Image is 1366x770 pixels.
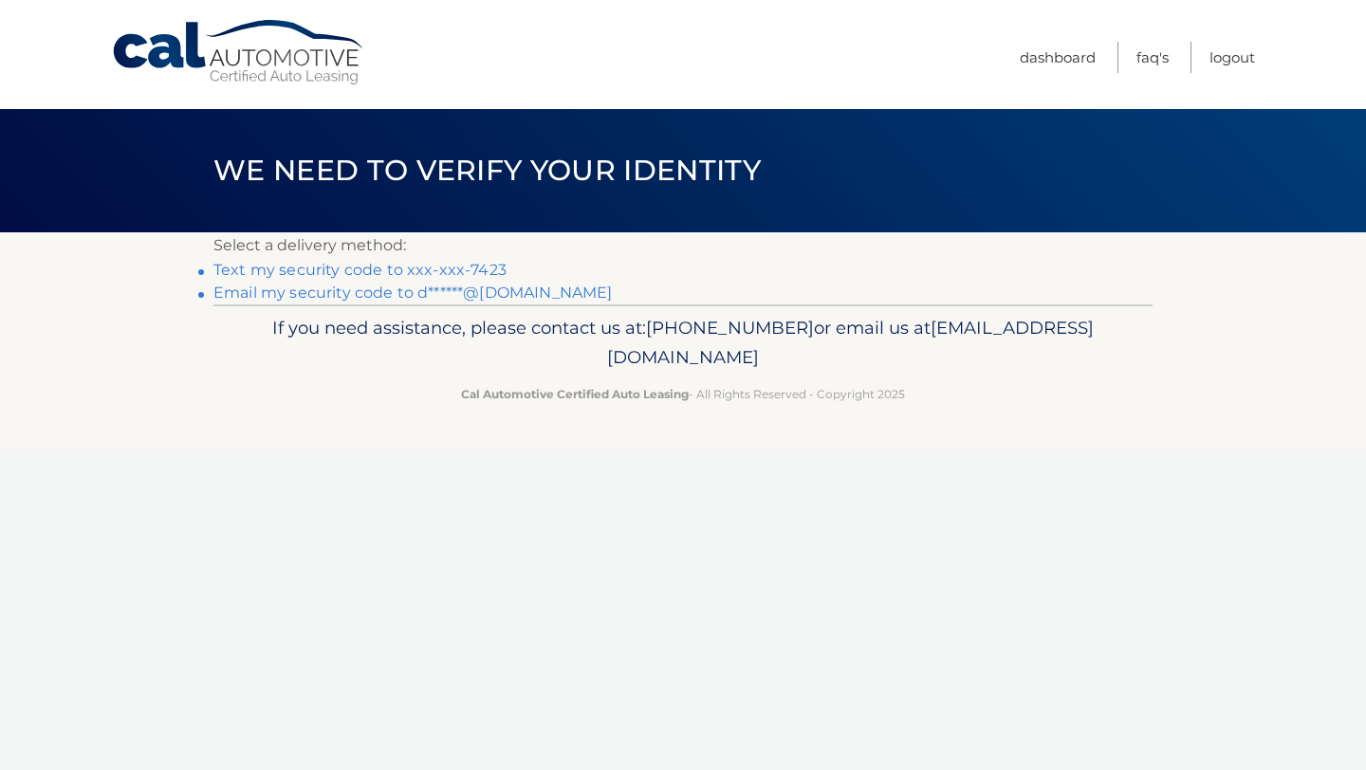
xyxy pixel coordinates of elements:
a: Cal Automotive [111,19,367,86]
a: FAQ's [1136,42,1169,73]
p: - All Rights Reserved - Copyright 2025 [226,384,1140,404]
span: [PHONE_NUMBER] [646,317,814,339]
a: Email my security code to d******@[DOMAIN_NAME] [213,284,613,302]
strong: Cal Automotive Certified Auto Leasing [461,387,689,401]
a: Dashboard [1020,42,1096,73]
p: If you need assistance, please contact us at: or email us at [226,313,1140,374]
a: Logout [1209,42,1255,73]
p: Select a delivery method: [213,232,1153,259]
span: We need to verify your identity [213,153,761,188]
a: Text my security code to xxx-xxx-7423 [213,261,507,279]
